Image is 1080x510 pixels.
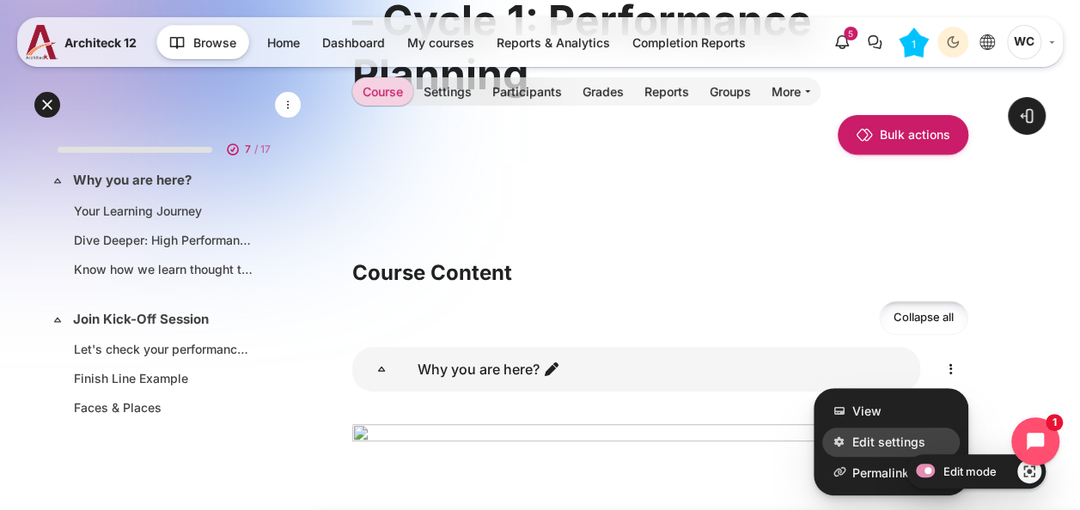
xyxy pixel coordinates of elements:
div: Level #1 [899,27,929,58]
span: Collapse [49,172,66,189]
span: View [852,402,882,420]
span: Edit mode [943,464,997,478]
span: Wachirawit Chaiso [1007,25,1041,59]
span: 7 [245,142,251,157]
button: There are 0 unread conversations [859,27,890,58]
button: Languages [972,27,1003,58]
button: Light Mode Dark Mode [937,27,968,58]
a: Join Kick-Off Session [73,310,259,330]
span: Collapse all [894,309,954,326]
a: A12 A12 Architeck 12 [26,25,143,59]
a: Collapse all [879,301,968,336]
div: 5 [844,27,857,40]
a: Why you are here? [73,171,259,191]
a: Groups [699,77,761,106]
span: Bulk actions [880,125,950,143]
a: Edit [934,352,968,386]
a: 7 / 17 [44,124,291,167]
a: Reports & Analytics [486,28,620,57]
a: My courses [397,28,485,57]
a: Course [352,77,413,106]
a: Reports [634,77,699,106]
div: Dark Mode [940,29,966,55]
a: Why you are here? [418,361,560,378]
a: Grades [572,77,634,106]
h3: Course Content [352,259,968,286]
span: Collapse [373,361,390,378]
button: Bulk actions [838,115,968,154]
a: More [761,77,821,106]
a: Settings [413,77,482,106]
a: Home [257,28,310,57]
span: / 17 [254,142,271,157]
a: Faces & Places [74,398,254,416]
a: Your Learning Journey [74,202,254,220]
a: Why you are here? [352,347,411,392]
a: Show/Hide - Region [1017,459,1041,483]
a: Finish Line Example [74,369,254,387]
button: Browse [156,25,249,59]
span: Edit settings [852,433,925,451]
i: Edit section name [543,361,560,378]
a: Level #1 [892,27,936,58]
a: User menu [1007,25,1054,59]
span: Browse [193,33,236,52]
div: Show notification window with 5 new notifications [827,27,857,58]
i: Edit [941,359,961,379]
a: Participants [482,77,572,106]
a: Dive Deeper: High Performance Leadership Program [74,231,254,249]
a: Let's check your performance planning behavior [74,340,254,358]
a: Know how we learn thought this journey. [74,260,254,278]
div: Edit [814,388,968,495]
a: Completion Reports [622,28,756,57]
span: Architeck 12 [64,33,137,52]
img: A12 [26,25,58,59]
span: Permalink [852,464,909,482]
span: Collapse [49,311,66,328]
a: Dashboard [312,28,395,57]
